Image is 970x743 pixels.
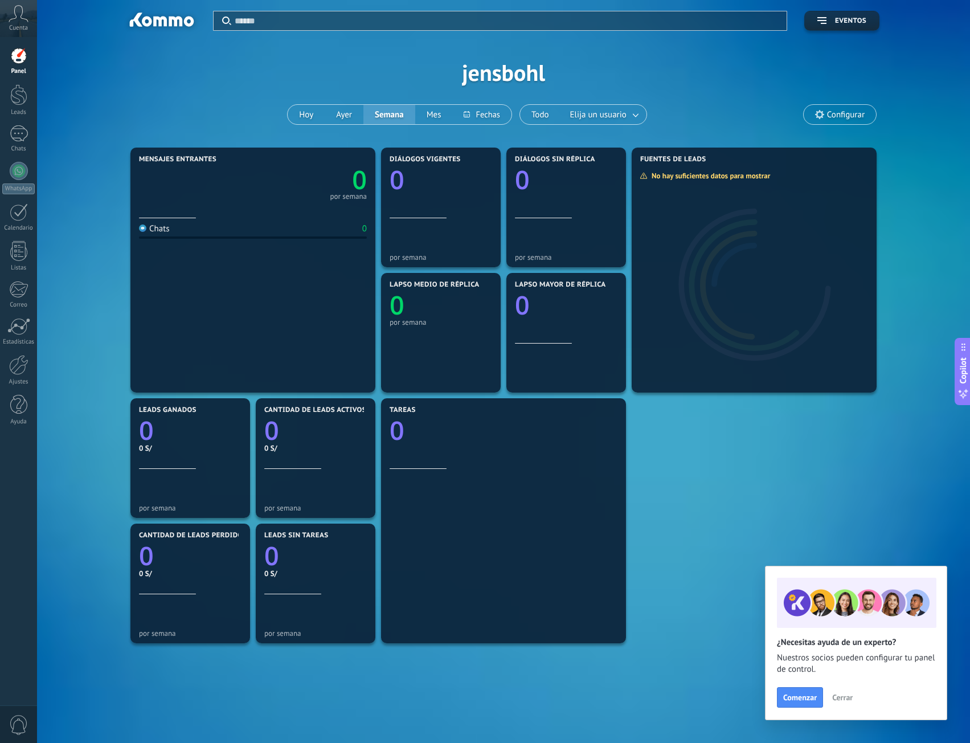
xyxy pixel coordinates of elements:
span: Cantidad de leads perdidos [139,532,247,540]
text: 0 [515,162,530,197]
div: por semana [139,504,242,512]
a: 0 [253,162,367,197]
a: 0 [264,538,367,573]
span: Configurar [827,110,865,120]
span: Leads sin tareas [264,532,328,540]
div: WhatsApp [2,183,35,194]
a: 0 [139,538,242,573]
text: 0 [264,413,279,448]
button: Semana [363,105,415,124]
span: Copilot [957,358,969,384]
span: Diálogos sin réplica [515,156,595,164]
div: 0 S/ [139,569,242,578]
div: Chats [2,145,35,153]
text: 0 [264,538,279,573]
text: 0 [390,162,404,197]
div: por semana [330,194,367,199]
button: Eventos [804,11,879,31]
div: por semana [390,318,492,326]
button: Comenzar [777,687,823,708]
a: 0 [139,413,242,448]
span: Nuestros socios pueden configurar tu panel de control. [777,652,935,675]
button: Ayer [325,105,363,124]
span: Diálogos vigentes [390,156,461,164]
div: 0 [362,223,367,234]
div: por semana [264,504,367,512]
span: Cuenta [9,25,28,32]
button: Cerrar [827,689,858,706]
text: 0 [515,288,530,322]
span: Mensajes entrantes [139,156,216,164]
div: Panel [2,68,35,75]
div: Estadísticas [2,338,35,346]
button: Todo [520,105,560,124]
div: 0 S/ [264,569,367,578]
button: Mes [415,105,453,124]
div: 0 S/ [139,443,242,453]
div: Ajustes [2,378,35,386]
img: Chats [139,224,146,232]
button: Elija un usuario [560,105,646,124]
text: 0 [390,413,404,448]
div: Chats [139,223,170,234]
span: Eventos [835,17,866,25]
span: Leads ganados [139,406,197,414]
span: Comenzar [783,693,817,701]
span: Cantidad de leads activos [264,406,366,414]
div: No hay suficientes datos para mostrar [640,171,778,181]
div: Calendario [2,224,35,232]
span: Lapso mayor de réplica [515,281,605,289]
span: Fuentes de leads [640,156,706,164]
div: por semana [515,253,617,262]
button: Fechas [452,105,511,124]
text: 0 [139,538,154,573]
text: 0 [390,288,404,322]
span: Lapso medio de réplica [390,281,480,289]
div: Ayuda [2,418,35,426]
div: por semana [390,253,492,262]
span: Cerrar [832,693,853,701]
div: 0 S/ [264,443,367,453]
div: por semana [139,629,242,638]
span: Tareas [390,406,416,414]
h2: ¿Necesitas ayuda de un experto? [777,637,935,648]
text: 0 [352,162,367,197]
div: Correo [2,301,35,309]
span: Elija un usuario [568,107,629,123]
a: 0 [390,413,617,448]
text: 0 [139,413,154,448]
div: Listas [2,264,35,272]
div: por semana [264,629,367,638]
button: Hoy [288,105,325,124]
a: 0 [264,413,367,448]
div: Leads [2,109,35,116]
